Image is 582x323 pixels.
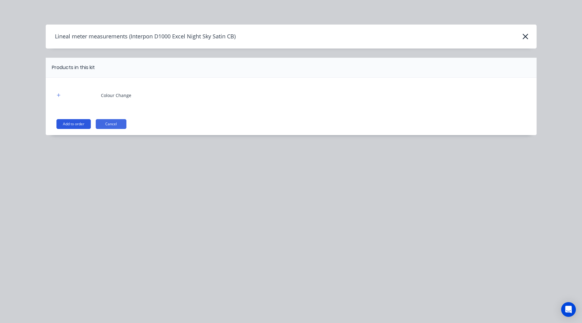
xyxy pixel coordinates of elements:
div: Open Intercom Messenger [561,302,576,317]
div: Colour Change [101,92,131,99]
h4: Lineal meter measurements (Interpon D1000 Excel Night Sky Satin CB) [46,31,236,42]
button: Cancel [96,119,126,129]
button: Add to order [56,119,91,129]
div: Products in this kit [52,64,95,71]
